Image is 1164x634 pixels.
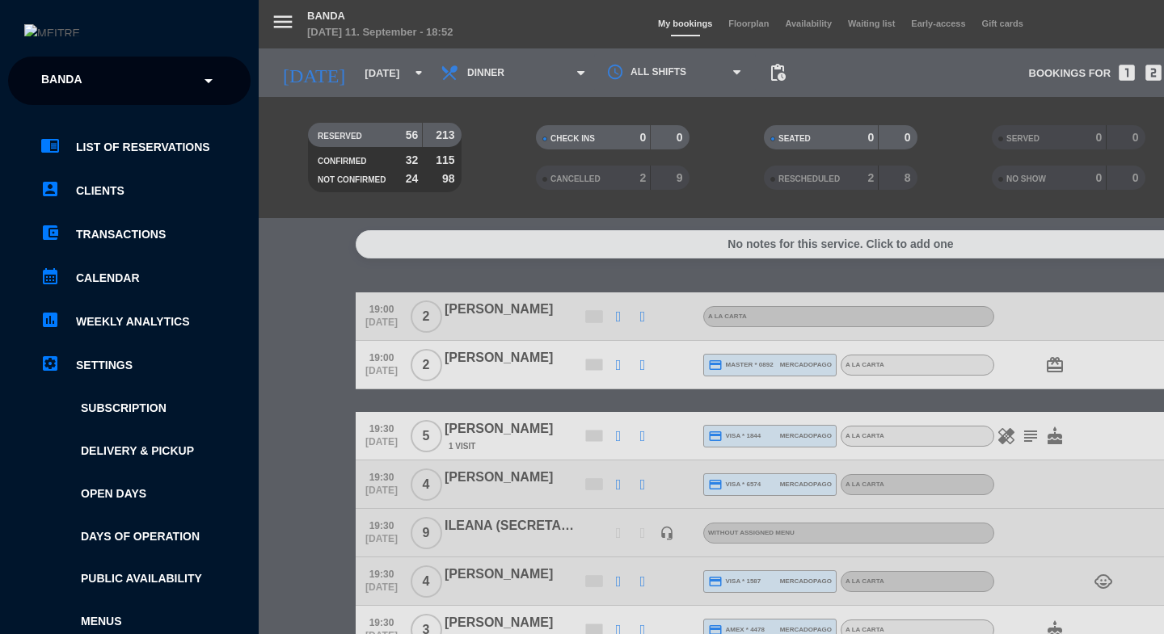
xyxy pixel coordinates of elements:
i: settings_applications [40,354,60,373]
a: Subscription [40,399,251,418]
a: Public availability [40,569,251,588]
i: assessment [40,310,60,330]
a: Menus [40,612,251,631]
a: calendar_monthCalendar [40,268,251,288]
i: chrome_reader_mode [40,136,60,155]
i: account_box [40,179,60,199]
a: Settings [40,355,251,375]
a: Days of operation [40,527,251,546]
i: account_balance_wallet [40,223,60,242]
i: calendar_month [40,267,60,286]
a: account_boxClients [40,181,251,200]
a: Open Days [40,485,251,503]
a: chrome_reader_modeList of Reservations [40,137,251,157]
a: Delivery & Pickup [40,442,251,460]
a: account_balance_walletTransactions [40,225,251,244]
img: MEITRE [24,24,80,36]
a: assessmentWeekly Analytics [40,312,251,331]
span: Banda [41,64,82,98]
